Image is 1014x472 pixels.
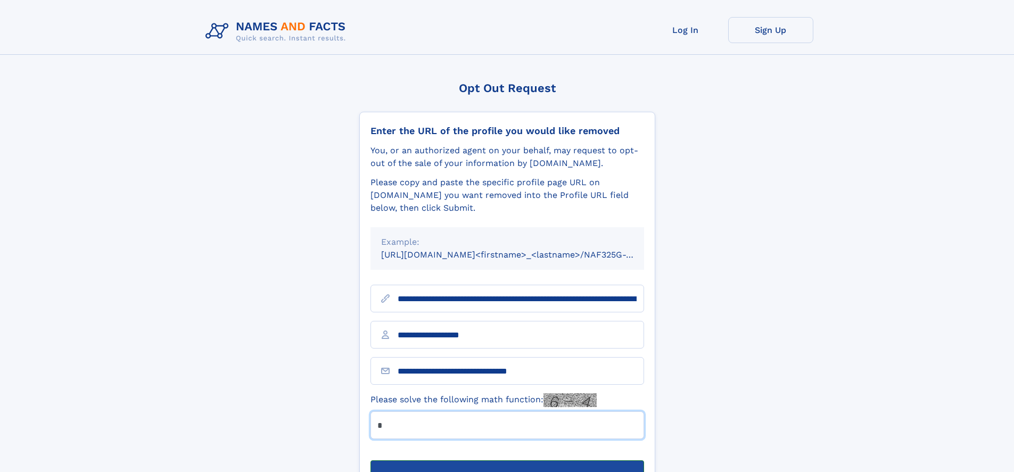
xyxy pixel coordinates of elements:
[370,144,644,170] div: You, or an authorized agent on your behalf, may request to opt-out of the sale of your informatio...
[370,393,597,407] label: Please solve the following math function:
[643,17,728,43] a: Log In
[728,17,813,43] a: Sign Up
[370,176,644,214] div: Please copy and paste the specific profile page URL on [DOMAIN_NAME] you want removed into the Pr...
[201,17,355,46] img: Logo Names and Facts
[370,125,644,137] div: Enter the URL of the profile you would like removed
[359,81,655,95] div: Opt Out Request
[381,250,664,260] small: [URL][DOMAIN_NAME]<firstname>_<lastname>/NAF325G-xxxxxxxx
[381,236,633,249] div: Example:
